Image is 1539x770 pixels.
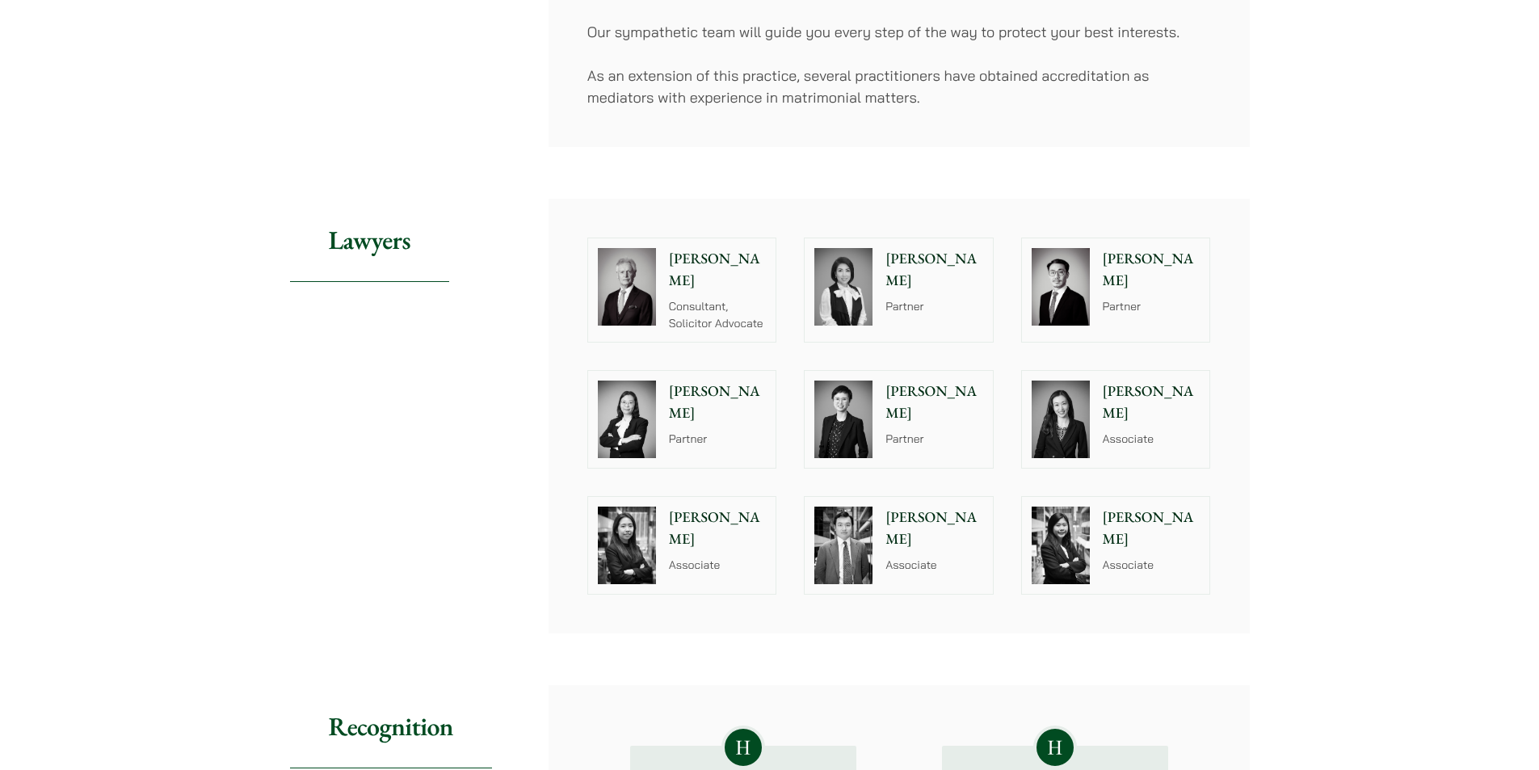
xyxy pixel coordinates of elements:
a: [PERSON_NAME] Partner [1021,238,1211,343]
a: [PERSON_NAME] Associate [1021,370,1211,469]
p: [PERSON_NAME] [669,381,767,424]
p: Associate [885,557,983,574]
p: Partner [885,431,983,448]
p: Consultant, Solicitor Advocate [669,298,767,332]
a: [PERSON_NAME] Associate [587,496,777,595]
p: Our sympathetic team will guide you every step of the way to protect your best interests. [587,21,1211,43]
p: Partner [885,298,983,315]
a: [PERSON_NAME] Associate [1021,496,1211,595]
p: Associate [1103,431,1201,448]
h2: Lawyers [290,199,449,282]
a: [PERSON_NAME] Partner [804,238,994,343]
p: Partner [669,431,767,448]
h2: Recognition [290,685,492,768]
p: [PERSON_NAME] [669,248,767,292]
p: [PERSON_NAME] [885,507,983,550]
p: [PERSON_NAME] [885,248,983,292]
a: [PERSON_NAME] Partner [804,370,994,469]
a: [PERSON_NAME] Partner [587,370,777,469]
p: As an extension of this practice, several practitioners have obtained accreditation as mediators ... [587,65,1211,108]
p: Associate [669,557,767,574]
p: Partner [1103,298,1201,315]
p: [PERSON_NAME] [1103,381,1201,424]
p: Associate [1103,557,1201,574]
p: [PERSON_NAME] [1103,248,1201,292]
a: [PERSON_NAME] Consultant, Solicitor Advocate [587,238,777,343]
a: [PERSON_NAME] Associate [804,496,994,595]
p: [PERSON_NAME] [669,507,767,550]
p: [PERSON_NAME] [1103,507,1201,550]
p: [PERSON_NAME] [885,381,983,424]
